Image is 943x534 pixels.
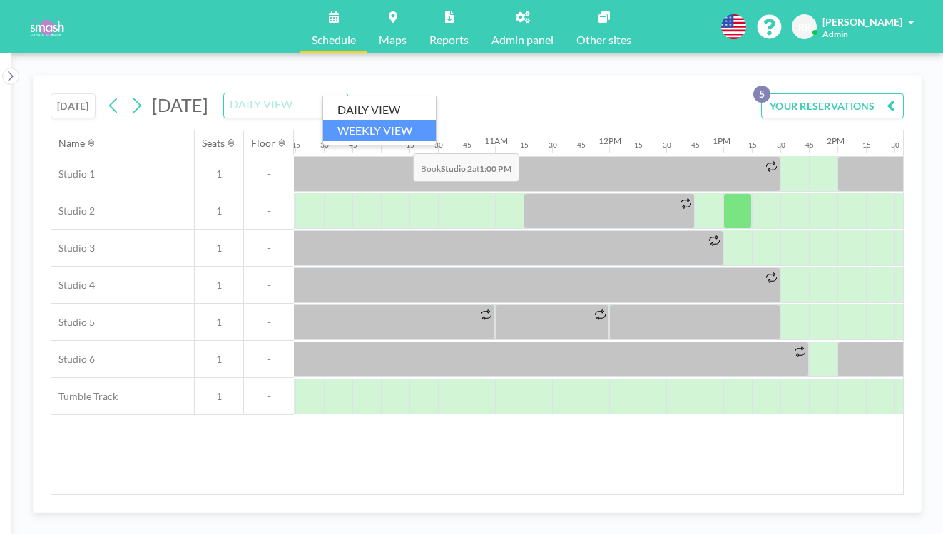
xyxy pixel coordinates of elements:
div: 1PM [713,135,730,146]
span: Other sites [576,34,631,46]
div: Search for option [224,93,347,118]
li: WEEKLY VIEW [323,120,436,141]
div: 15 [520,140,529,150]
span: - [244,390,294,403]
b: Studio 2 [441,163,472,174]
span: Schedule [312,34,356,46]
span: [PERSON_NAME] [822,16,902,28]
span: 1 [195,390,243,403]
div: 15 [748,140,757,150]
b: 1:00 PM [479,163,511,174]
span: 1 [195,353,243,366]
span: Studio 5 [51,316,95,329]
div: 45 [691,140,700,150]
span: Reports [429,34,469,46]
div: 30 [434,140,443,150]
span: 1 [195,316,243,329]
span: Admin panel [491,34,554,46]
div: 30 [891,140,899,150]
span: Maps [379,34,407,46]
span: - [244,316,294,329]
span: RR [798,21,811,34]
span: Tumble Track [51,390,118,403]
div: 15 [862,140,871,150]
span: Studio 2 [51,205,95,217]
p: 5 [753,86,770,103]
input: Search for option [225,96,330,115]
div: 11AM [484,135,508,146]
span: 1 [195,242,243,255]
span: Studio 1 [51,168,95,180]
li: DAILY VIEW [323,100,436,120]
span: Studio 3 [51,242,95,255]
div: 30 [777,140,785,150]
div: 30 [663,140,671,150]
span: [DATE] [152,94,208,115]
span: - [244,242,294,255]
span: - [244,205,294,217]
button: YOUR RESERVATIONS5 [761,93,904,118]
span: 1 [195,279,243,292]
span: Studio 6 [51,353,95,366]
div: 45 [577,140,586,150]
div: 45 [463,140,471,150]
span: Admin [822,29,848,39]
button: [DATE] [51,93,96,118]
img: organization-logo [23,13,71,41]
div: 45 [805,140,814,150]
div: Floor [251,137,275,150]
div: 15 [292,140,300,150]
span: 1 [195,205,243,217]
div: 2PM [827,135,845,146]
span: - [244,279,294,292]
div: 30 [549,140,557,150]
span: 1 [195,168,243,180]
span: Studio 4 [51,279,95,292]
span: - [244,168,294,180]
div: Seats [202,137,225,150]
span: Book at [413,153,519,182]
div: 15 [634,140,643,150]
div: Name [58,137,85,150]
div: 12PM [598,135,621,146]
span: - [244,353,294,366]
div: 30 [320,140,329,150]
